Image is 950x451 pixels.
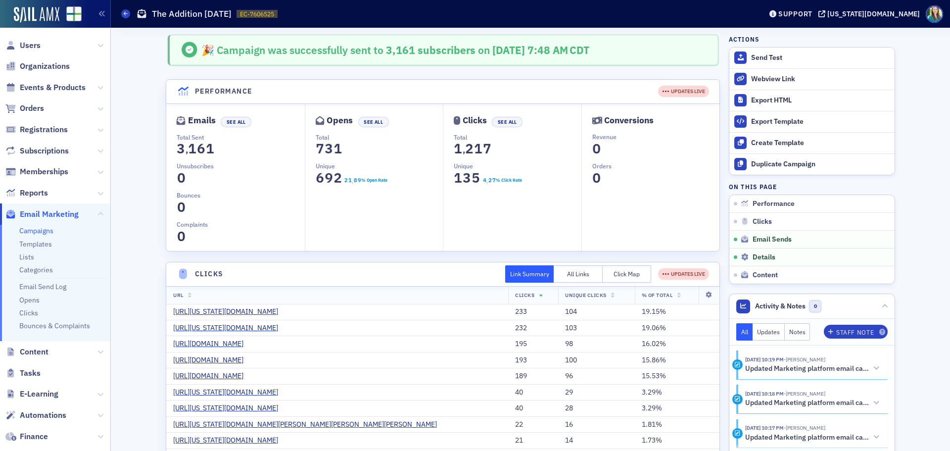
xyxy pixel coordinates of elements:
p: Total Sent [177,133,305,142]
time: 9/1/2025 10:19 PM [745,356,784,363]
a: SailAMX [14,7,59,23]
button: See All [221,117,251,127]
span: Content [20,347,48,357]
a: [URL][DOMAIN_NAME] [173,340,251,349]
a: Users [5,40,41,51]
span: E-Learning [20,389,58,400]
div: Webview Link [751,75,890,84]
span: Registrations [20,124,68,135]
section: 0 [177,172,186,184]
span: Content [753,271,778,280]
time: 9/1/2025 10:18 PM [745,390,784,397]
h4: On this page [729,182,895,191]
span: 1 [204,140,217,157]
span: EC-7606525 [240,10,274,18]
h5: Updated Marketing platform email campaign: The Addition [DATE] [745,399,869,407]
section: 0 [592,143,601,154]
span: 5 [470,169,483,187]
span: Clicks [515,292,534,299]
span: . [486,178,488,185]
a: Webview Link [729,68,895,90]
div: 21 [515,436,551,445]
span: 3 [461,169,474,187]
div: 16.02% [642,340,712,349]
h4: Performance [195,86,252,97]
span: Clicks [753,217,772,226]
span: 0 [590,169,603,187]
section: 1,217 [454,143,492,154]
span: 3 [175,140,188,157]
div: Send Test [751,53,890,62]
div: 195 [515,340,551,349]
div: 19.06% [642,324,712,333]
div: 193 [515,356,551,365]
section: 21.89 [344,177,361,184]
a: [URL][US_STATE][DOMAIN_NAME] [173,436,285,445]
h5: Updated Marketing platform email campaign: The Addition [DATE] [745,364,869,373]
a: Orders [5,103,44,114]
div: 1.73% [642,436,712,445]
span: 1 [472,140,485,157]
span: 3 [322,140,335,157]
button: Link Summary [505,265,554,283]
a: Email Send Log [19,282,66,291]
div: Activity [732,428,743,439]
span: Helen Oglesby [784,424,825,431]
span: 1 [186,140,199,157]
a: [URL][DOMAIN_NAME] [173,356,251,365]
div: Opens [327,118,353,123]
section: 0 [177,201,186,213]
span: 2 [463,140,476,157]
span: Automations [20,410,66,421]
div: 40 [515,388,551,397]
section: 692 [316,172,342,184]
a: Subscriptions [5,146,69,156]
span: Tasks [20,368,41,379]
a: Events & Products [5,82,86,93]
div: 15.53% [642,372,712,381]
span: 2 [331,169,344,187]
div: UPDATES LIVE [663,270,705,278]
time: 9/1/2025 10:17 PM [745,424,784,431]
div: Create Template [751,139,890,148]
div: 16 [565,420,628,429]
a: Tasks [5,368,41,379]
div: 40 [515,404,551,413]
span: Orders [20,103,44,114]
div: 98 [565,340,628,349]
a: Reports [5,188,48,199]
span: Events & Products [20,82,86,93]
span: Helen Oglesby [784,356,825,363]
a: Export Template [729,111,895,132]
div: Emails [188,118,216,123]
section: 4.27 [482,177,496,184]
button: See All [492,117,522,127]
span: 0 [175,199,188,216]
h4: Actions [729,35,760,44]
span: 7:48 AM [527,43,568,57]
a: Registrations [5,124,68,135]
span: 2 [343,176,348,185]
h5: Updated Marketing platform email campaign: The Addition [DATE] [745,433,869,442]
span: Organizations [20,61,70,72]
span: 0 [590,140,603,157]
div: Duplicate Campaign [751,160,890,169]
div: Support [778,9,812,18]
div: 104 [565,307,628,316]
button: Duplicate Campaign [729,153,895,175]
div: 28 [565,404,628,413]
a: [URL][US_STATE][DOMAIN_NAME][PERSON_NAME][PERSON_NAME][PERSON_NAME] [173,420,444,429]
p: Total [454,133,581,142]
p: Unique [454,161,581,170]
a: Opens [19,296,40,304]
span: 3,161 subscribers [383,43,475,57]
span: Users [20,40,41,51]
span: 9 [322,169,335,187]
a: Create Template [729,132,895,153]
button: All [736,323,753,341]
span: 0 [175,169,188,187]
span: CDT [568,43,590,57]
span: Finance [20,431,48,442]
button: All Links [554,265,603,283]
button: Updated Marketing platform email campaign: The Addition [DATE] [745,398,881,408]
